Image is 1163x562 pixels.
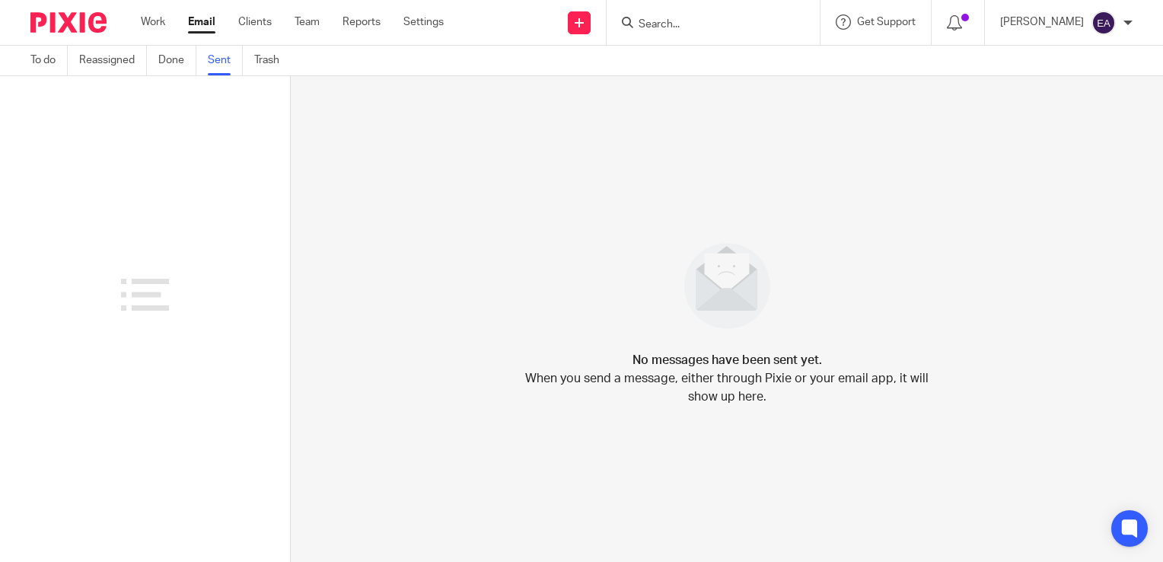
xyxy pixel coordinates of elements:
[188,14,215,30] a: Email
[158,46,196,75] a: Done
[632,351,822,369] h4: No messages have been sent yet.
[637,18,774,32] input: Search
[79,46,147,75] a: Reassigned
[674,233,780,339] img: image
[141,14,165,30] a: Work
[30,46,68,75] a: To do
[1091,11,1116,35] img: svg%3E
[857,17,916,27] span: Get Support
[254,46,291,75] a: Trash
[238,14,272,30] a: Clients
[1000,14,1084,30] p: [PERSON_NAME]
[30,12,107,33] img: Pixie
[295,14,320,30] a: Team
[343,14,381,30] a: Reports
[208,46,243,75] a: Sent
[525,369,929,406] p: When you send a message, either through Pixie or your email app, it will show up here.
[403,14,444,30] a: Settings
